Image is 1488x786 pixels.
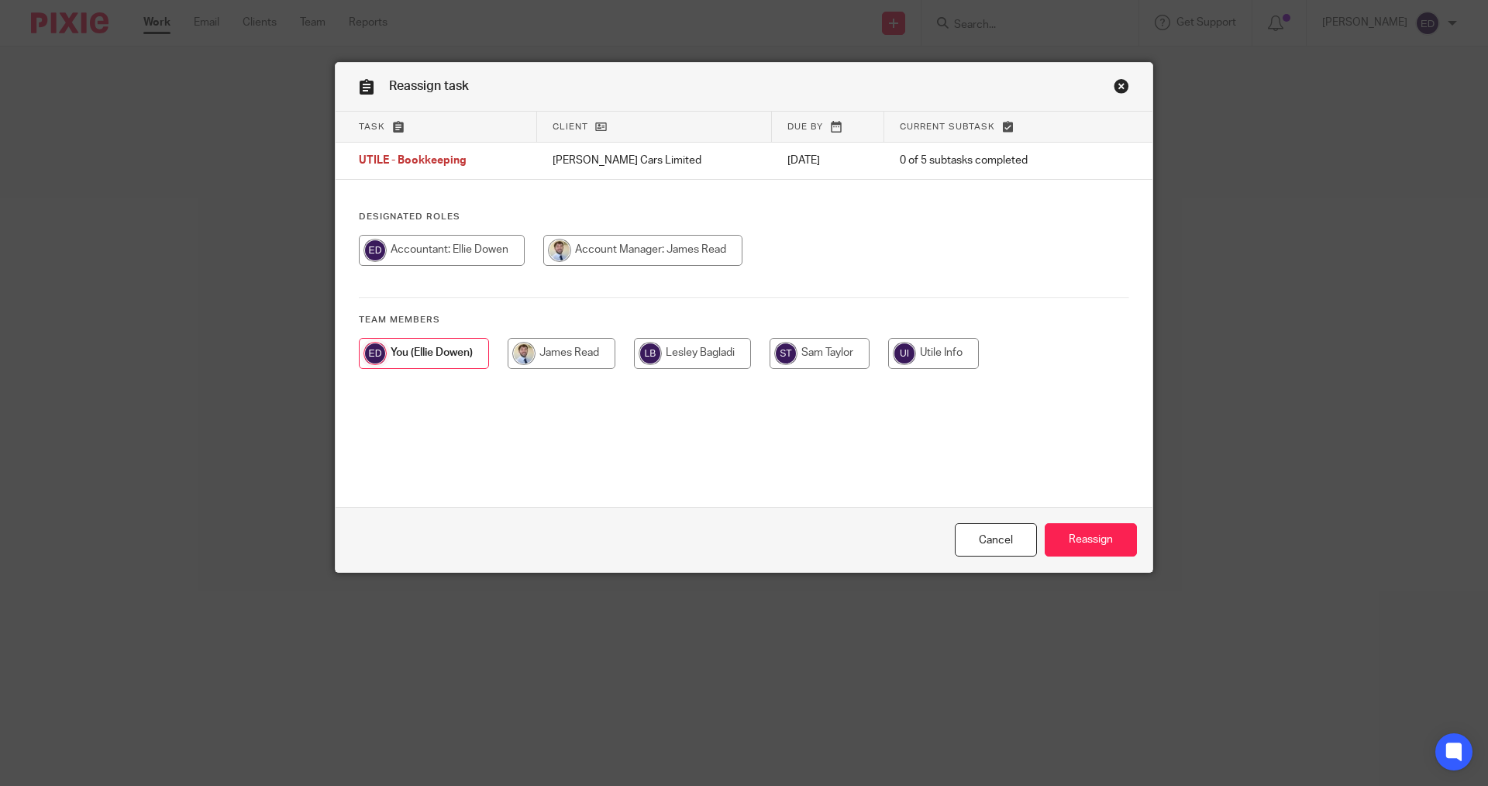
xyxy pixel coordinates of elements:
input: Reassign [1045,523,1137,557]
p: [PERSON_NAME] Cars Limited [553,153,756,168]
span: Due by [787,122,823,131]
span: Task [359,122,385,131]
td: 0 of 5 subtasks completed [884,143,1092,180]
a: Close this dialog window [1114,78,1129,99]
span: Client [553,122,588,131]
h4: Team members [359,314,1129,326]
span: Current subtask [900,122,995,131]
span: Reassign task [389,80,469,92]
a: Close this dialog window [955,523,1037,557]
p: [DATE] [787,153,869,168]
h4: Designated Roles [359,211,1129,223]
span: UTILE - Bookkeeping [359,156,467,167]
